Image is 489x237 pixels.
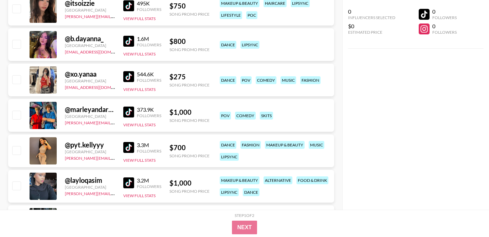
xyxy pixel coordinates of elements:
[123,36,134,47] img: TikTok
[137,177,161,184] div: 3.2M
[65,48,133,54] a: [EMAIL_ADDRESS][DOMAIN_NAME]
[123,193,156,198] button: View Full Stats
[137,7,161,12] div: Followers
[137,148,161,154] div: Followers
[280,76,296,84] div: music
[220,153,239,161] div: lipsync
[432,30,457,35] div: Followers
[348,8,395,15] div: 0
[265,141,305,149] div: makeup & beauty
[296,176,328,184] div: food & drink
[137,113,161,118] div: Followers
[123,71,134,82] img: TikTok
[220,11,242,19] div: lifestyle
[240,76,252,84] div: pov
[169,73,210,81] div: $ 275
[169,118,210,123] div: Song Promo Price
[240,41,259,49] div: lipsync
[65,114,115,119] div: [GEOGRAPHIC_DATA]
[169,12,210,17] div: Song Promo Price
[123,158,156,163] button: View Full Stats
[65,43,115,48] div: [GEOGRAPHIC_DATA]
[246,11,257,19] div: poc
[65,34,115,43] div: @ b.dayanna_
[123,16,156,21] button: View Full Stats
[220,112,231,120] div: pov
[137,106,161,113] div: 373.9K
[232,221,257,234] button: Next
[432,8,457,15] div: 0
[65,7,115,13] div: [GEOGRAPHIC_DATA]
[243,188,259,196] div: dance
[220,141,236,149] div: dance
[65,176,115,185] div: @ layloqasim
[220,76,236,84] div: dance
[65,149,115,154] div: [GEOGRAPHIC_DATA]
[235,112,256,120] div: comedy
[220,176,259,184] div: makeup & beauty
[169,179,210,187] div: $ 1,000
[137,42,161,47] div: Followers
[235,213,254,218] div: Step 1 of 2
[432,15,457,20] div: Followers
[137,71,161,78] div: 544.6K
[123,107,134,117] img: TikTok
[300,76,321,84] div: fashion
[348,23,395,30] div: $0
[169,153,210,158] div: Song Promo Price
[123,51,156,57] button: View Full Stats
[240,141,261,149] div: fashion
[309,141,324,149] div: music
[65,190,165,196] a: [PERSON_NAME][EMAIL_ADDRESS][DOMAIN_NAME]
[65,154,165,161] a: [PERSON_NAME][EMAIL_ADDRESS][DOMAIN_NAME]
[65,83,133,90] a: [EMAIL_ADDRESS][DOMAIN_NAME]
[65,185,115,190] div: [GEOGRAPHIC_DATA]
[65,105,115,114] div: @ marleyandarchieofficial
[65,70,115,78] div: @ xo.yanaa
[137,78,161,83] div: Followers
[123,87,156,92] button: View Full Stats
[65,141,115,149] div: @ pyt.kellyyy
[123,122,156,127] button: View Full Stats
[137,142,161,148] div: 3.3M
[169,2,210,10] div: $ 750
[264,176,292,184] div: alternative
[348,15,395,20] div: Influencers Selected
[348,30,395,35] div: Estimated Price
[65,119,165,125] a: [PERSON_NAME][EMAIL_ADDRESS][DOMAIN_NAME]
[169,189,210,194] div: Song Promo Price
[220,41,236,49] div: dance
[123,177,134,188] img: TikTok
[169,108,210,116] div: $ 1,000
[256,76,276,84] div: comedy
[65,78,115,83] div: [GEOGRAPHIC_DATA]
[137,35,161,42] div: 1.6M
[65,13,165,19] a: [PERSON_NAME][EMAIL_ADDRESS][DOMAIN_NAME]
[432,23,457,30] div: 0
[169,47,210,52] div: Song Promo Price
[137,184,161,189] div: Followers
[169,37,210,46] div: $ 800
[169,143,210,152] div: $ 700
[220,188,239,196] div: lipsync
[169,82,210,88] div: Song Promo Price
[260,112,273,120] div: skits
[123,0,134,11] img: TikTok
[123,142,134,153] img: TikTok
